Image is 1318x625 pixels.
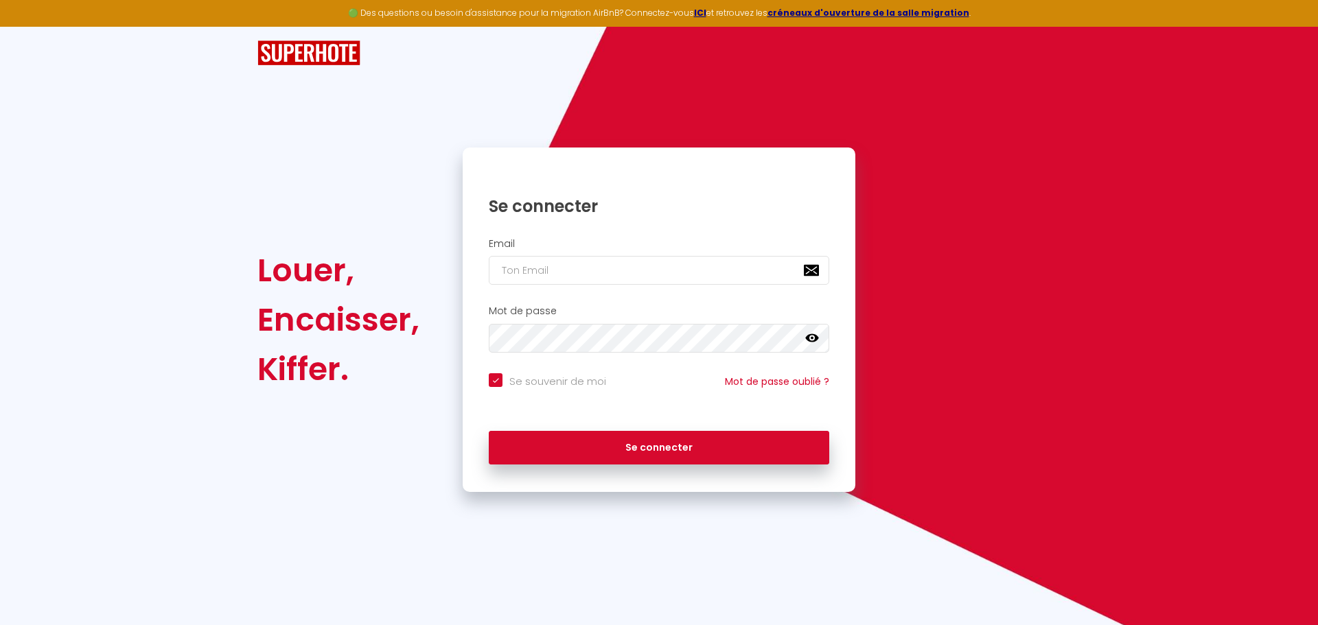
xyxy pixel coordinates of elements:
div: Louer, [257,246,419,295]
div: Kiffer. [257,344,419,394]
h2: Mot de passe [489,305,829,317]
a: créneaux d'ouverture de la salle migration [767,7,969,19]
h2: Email [489,238,829,250]
button: Se connecter [489,431,829,465]
a: ICI [694,7,706,19]
input: Ton Email [489,256,829,285]
a: Mot de passe oublié ? [725,375,829,388]
h1: Se connecter [489,196,829,217]
img: SuperHote logo [257,40,360,66]
div: Encaisser, [257,295,419,344]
